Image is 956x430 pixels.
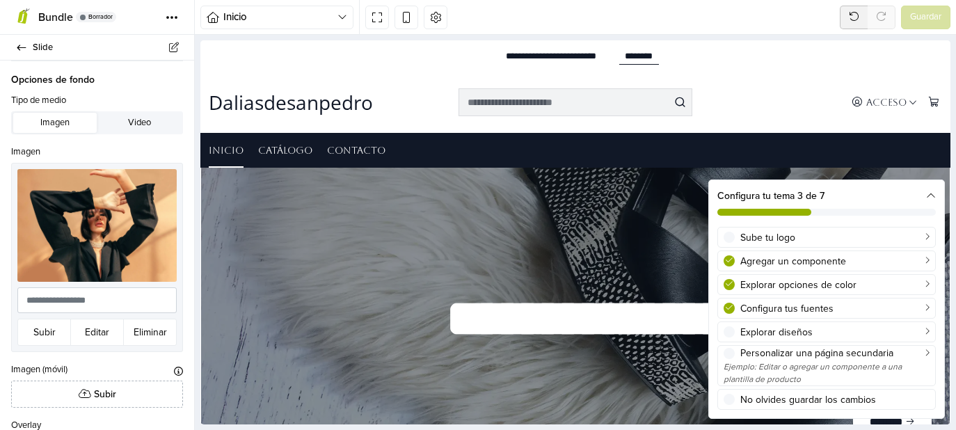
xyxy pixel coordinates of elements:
label: Imagen [11,145,40,159]
button: Subir [17,319,71,346]
span: Guardar [910,10,941,24]
button: Video [97,113,181,132]
div: Sube tu logo [740,230,930,245]
span: Borrador [88,14,113,20]
a: Daliasdesanpedro [8,52,173,72]
div: Explorar opciones de color [740,278,930,292]
button: Carro [725,52,742,72]
button: Eliminar [123,319,177,346]
span: Inicio [223,9,337,25]
button: Editar [70,319,124,346]
div: Agregar un componente [740,254,930,269]
a: Contacto [127,93,185,127]
div: Ejemplo: Editar o agregar un componente a una plantilla de producto [724,360,930,385]
div: Acceso [666,57,706,67]
label: Tipo de medio [11,94,66,108]
button: Submit [468,48,492,76]
button: Acceso [648,52,720,72]
button: Imagen [13,113,97,132]
button: Guardar [901,6,950,29]
label: Imagen (móvil) [11,363,67,377]
a: Sube tu logo [717,227,936,248]
span: Opciones de fondo [11,61,183,87]
a: Inicio [8,93,43,127]
div: Configura tu tema 3 de 7 [709,180,944,224]
div: Personalizar una página secundaria [740,346,930,360]
div: No olvides guardar los cambios [740,392,930,407]
button: Inicio [200,6,353,29]
span: Subir [94,387,116,401]
div: Configura tu tema 3 de 7 [717,189,936,203]
span: Bundle [38,10,73,24]
div: Configura tus fuentes [740,301,930,316]
img: slide-bundle-d-02.webp [17,169,177,282]
a: Catálogo [58,93,112,127]
span: Slide [33,38,177,57]
div: Explorar diseños [740,325,930,340]
button: Subir [11,381,183,408]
